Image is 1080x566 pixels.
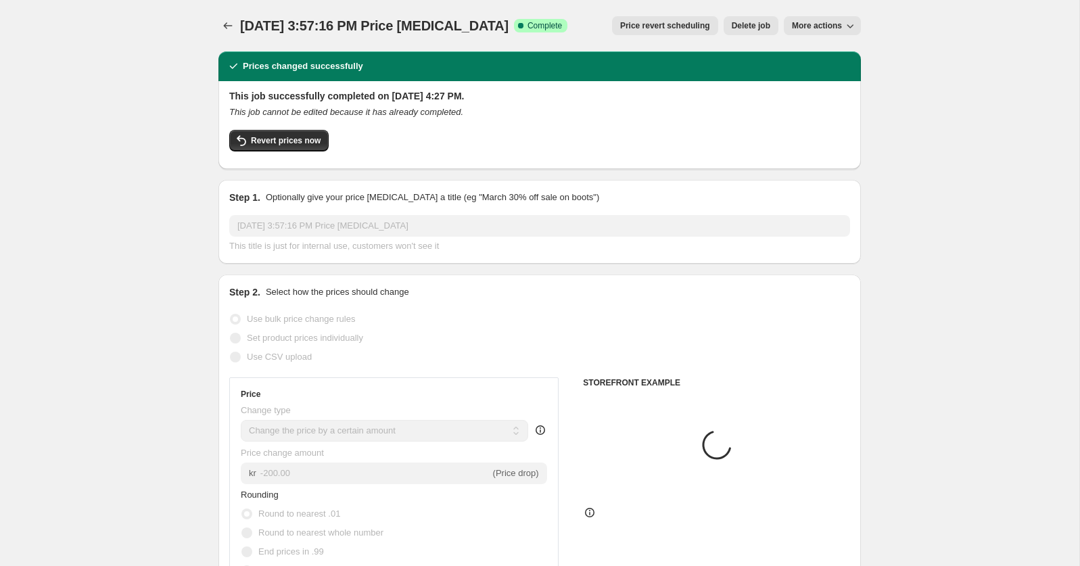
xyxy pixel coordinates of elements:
[258,546,324,557] span: End prices in .99
[534,423,547,437] div: help
[241,490,279,500] span: Rounding
[493,468,539,478] span: (Price drop)
[258,509,340,519] span: Round to nearest .01
[241,448,324,458] span: Price change amount
[229,107,463,117] i: This job cannot be edited because it has already completed.
[247,333,363,343] span: Set product prices individually
[229,89,850,103] h2: This job successfully completed on [DATE] 4:27 PM.
[218,16,237,35] button: Price change jobs
[583,377,850,388] h6: STOREFRONT EXAMPLE
[229,191,260,204] h2: Step 1.
[266,285,409,299] p: Select how the prices should change
[266,191,599,204] p: Optionally give your price [MEDICAL_DATA] a title (eg "March 30% off sale on boots")
[724,16,778,35] button: Delete job
[240,18,509,33] span: [DATE] 3:57:16 PM Price [MEDICAL_DATA]
[732,20,770,31] span: Delete job
[612,16,718,35] button: Price revert scheduling
[229,215,850,237] input: 30% off holiday sale
[260,463,490,484] input: -10.00
[792,20,842,31] span: More actions
[229,285,260,299] h2: Step 2.
[527,20,562,31] span: Complete
[251,135,321,146] span: Revert prices now
[784,16,861,35] button: More actions
[243,60,363,73] h2: Prices changed successfully
[620,20,710,31] span: Price revert scheduling
[249,468,256,478] span: kr
[247,352,312,362] span: Use CSV upload
[229,241,439,251] span: This title is just for internal use, customers won't see it
[241,405,291,415] span: Change type
[247,314,355,324] span: Use bulk price change rules
[258,527,383,538] span: Round to nearest whole number
[229,130,329,151] button: Revert prices now
[241,389,260,400] h3: Price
